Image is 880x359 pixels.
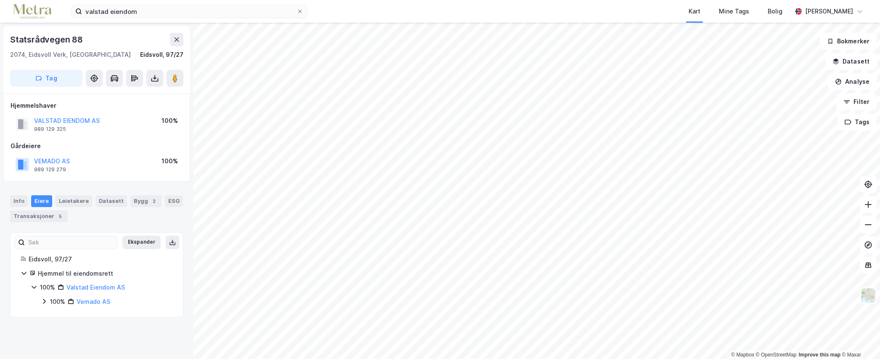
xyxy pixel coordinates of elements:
[838,114,877,130] button: Tags
[130,195,162,207] div: Bygg
[31,195,52,207] div: Eiere
[29,254,173,264] div: Eidsvoll, 97/27
[11,141,183,151] div: Gårdeiere
[13,4,51,19] img: metra-logo.256734c3b2bbffee19d4.png
[825,53,877,70] button: Datasett
[756,352,797,358] a: OpenStreetMap
[838,319,880,359] iframe: Chat Widget
[56,212,64,221] div: 5
[122,236,161,249] button: Ekspander
[689,6,700,16] div: Kart
[10,210,68,222] div: Transaksjoner
[34,166,66,173] div: 989 129 279
[56,195,92,207] div: Leietakere
[10,195,28,207] div: Info
[25,236,117,249] input: Søk
[34,126,66,133] div: 989 129 325
[40,282,55,293] div: 100%
[799,352,840,358] a: Improve this map
[838,319,880,359] div: Kontrollprogram for chat
[805,6,853,16] div: [PERSON_NAME]
[66,284,125,291] a: Valstad Eiendom AS
[165,195,183,207] div: ESG
[731,352,754,358] a: Mapbox
[10,50,131,60] div: 2074, Eidsvoll Verk, [GEOGRAPHIC_DATA]
[836,93,877,110] button: Filter
[719,6,749,16] div: Mine Tags
[860,287,876,303] img: Z
[162,116,178,126] div: 100%
[50,297,65,307] div: 100%
[95,195,127,207] div: Datasett
[38,269,173,279] div: Hjemmel til eiendomsrett
[150,197,158,205] div: 2
[11,101,183,111] div: Hjemmelshaver
[10,33,85,46] div: Statsrådvegen 88
[768,6,782,16] div: Bolig
[162,156,178,166] div: 100%
[140,50,183,60] div: Eidsvoll, 97/27
[820,33,877,50] button: Bokmerker
[77,298,110,305] a: Vemado AS
[10,70,82,87] button: Tag
[828,73,877,90] button: Analyse
[82,5,297,18] input: Søk på adresse, matrikkel, gårdeiere, leietakere eller personer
